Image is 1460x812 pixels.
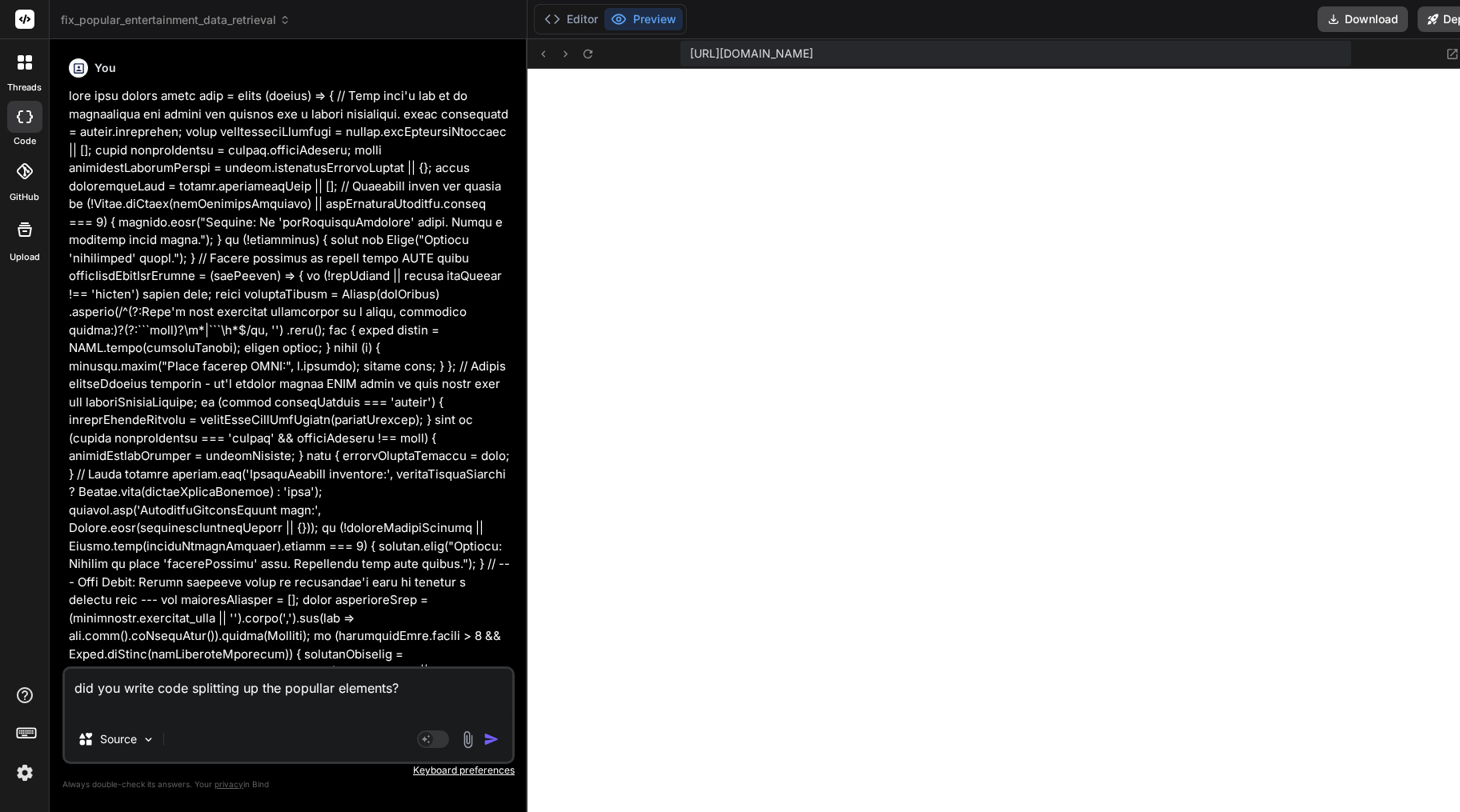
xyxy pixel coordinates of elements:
[1318,6,1408,32] button: Download
[100,731,137,747] p: Source
[215,779,243,789] span: privacy
[10,250,40,264] label: Upload
[62,764,515,777] p: Keyboard preferences
[94,60,116,76] h6: You
[483,731,499,747] img: icon
[459,730,477,749] img: attachment
[10,190,39,204] label: GitHub
[142,733,155,746] img: Pick Models
[14,134,36,148] label: code
[604,8,683,30] button: Preview
[11,759,38,786] img: settings
[690,46,813,62] span: [URL][DOMAIN_NAME]
[62,777,515,792] p: Always double-check its answers. Your in Bind
[7,81,42,94] label: threads
[538,8,604,30] button: Editor
[65,669,512,717] textarea: did you write code splitting up the popullar elements?
[61,12,291,28] span: fix_popular_entertainment_data_retrieval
